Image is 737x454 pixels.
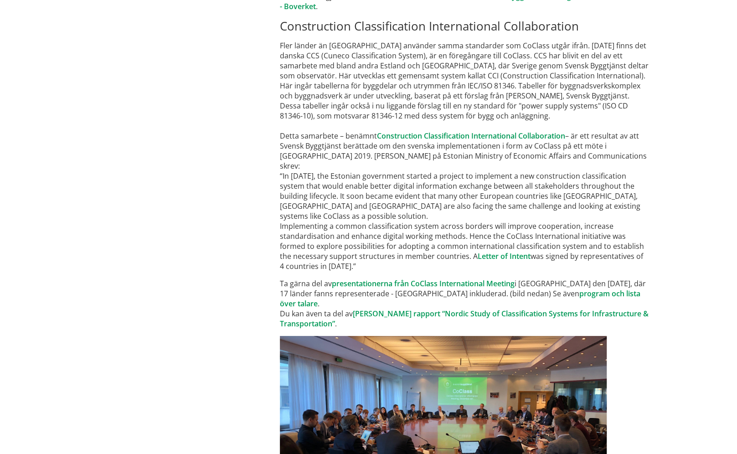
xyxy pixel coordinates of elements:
a: [PERSON_NAME] rapport “Nordic Study of Classification Systems for Infrastructure & Transportation” [280,309,649,329]
h2: Construction Classification International Collaboration [280,19,649,33]
a: program och lista över talare [280,289,640,309]
a: Construction Classification International Collaboration [377,131,565,141]
a: presentationerna från CoClass International Meeting [332,279,515,289]
a: Letter of Intent [478,251,531,261]
p: Ta gärna del av i [GEOGRAPHIC_DATA] den [DATE], där 17 länder fanns representerade - [GEOGRAPHIC_... [280,279,649,329]
p: Fler länder än [GEOGRAPHIC_DATA] använder samma standarder som CoClass utgår ifrån. [DATE] finns ... [280,41,649,271]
